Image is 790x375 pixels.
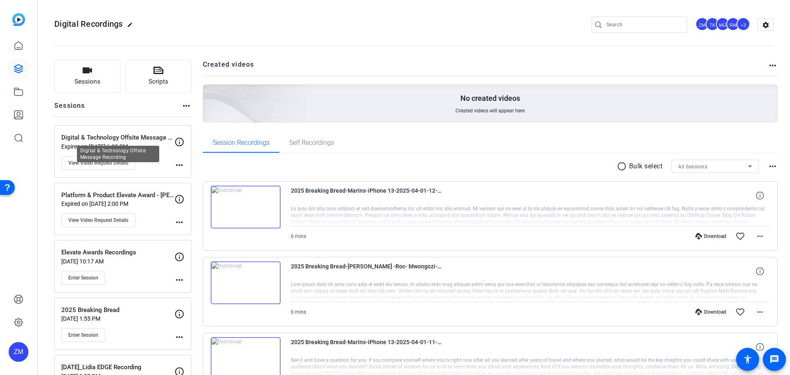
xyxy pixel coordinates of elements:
p: [DATE] 1:55 PM [61,315,174,322]
mat-icon: edit [127,22,137,32]
ngx-avatar: Zina Moratti [695,17,710,32]
button: Sessions [54,60,121,93]
span: Self Recordings [289,140,334,146]
div: Download [691,233,730,240]
h2: Created videos [203,60,768,76]
p: Bulk select [629,161,663,171]
img: thumb-nail [211,186,281,228]
span: Session Recordings [213,140,270,146]
div: ZM [695,17,709,31]
span: View Video Request Details [68,217,128,224]
mat-icon: more_horiz [174,275,184,285]
span: 2025 Breaking Bread-Marins-iPhone 13-2025-04-01-12-03-35-362-1 [291,186,443,205]
p: 2025 Breaking Bread [61,305,174,315]
mat-icon: more_horiz [768,161,778,171]
p: Elevate Awards Recordings [61,248,174,257]
ngx-avatar: Matthew Gervais [716,17,730,32]
p: Platform & Product Elevate Award - [PERSON_NAME] [61,191,174,200]
span: 6 mins [291,309,306,315]
ngx-avatar: Robert Mulero [726,17,741,32]
button: Enter Session [61,328,105,342]
button: View Video Request Details [61,213,135,227]
img: thumb-nail [211,261,281,304]
h2: Sessions [54,101,85,116]
button: View Video Request Details [61,156,135,170]
span: Digital Recordings [54,19,123,29]
mat-icon: more_horiz [755,307,765,317]
mat-icon: more_horiz [174,160,184,170]
img: Creted videos background [111,3,307,182]
button: Enter Session [61,271,105,285]
p: [DATE]_Lidia EDGE Recording [61,363,174,372]
ngx-avatar: Tim Kless [706,17,720,32]
mat-icon: favorite_border [735,231,745,241]
mat-icon: accessibility [743,354,753,364]
span: 2025 Breaking Bread-[PERSON_NAME] -Roc- Mwongozi-Chrome-2025-04-01-12-03-35-362-0 [291,261,443,281]
div: RM [726,17,740,31]
div: MG [716,17,730,31]
span: 6 mins [291,233,306,239]
span: 2025 Breaking Bread-Marins-iPhone 13-2025-04-01-11-55-12-235-2 [291,337,443,357]
mat-icon: more_horiz [755,231,765,241]
button: Scripts [125,60,192,93]
mat-icon: more_horiz [181,101,191,111]
p: No created videos [460,93,520,103]
span: Scripts [149,77,168,86]
mat-icon: settings [757,19,774,31]
input: Search [606,20,681,30]
p: [DATE] 10:17 AM [61,258,174,265]
div: Download [691,309,730,315]
span: Sessions [74,77,100,86]
mat-icon: more_horiz [174,332,184,342]
mat-icon: more_horiz [174,217,184,227]
div: ZM [9,342,28,362]
mat-icon: message [769,354,779,364]
span: All Sessions [678,164,707,170]
p: Digital & Technology Offsite Message Recording [61,133,174,142]
mat-icon: more_horiz [768,61,778,70]
span: View Video Request Details [68,160,128,166]
div: TK [706,17,719,31]
p: Expires on [DATE] 6:00 PM [61,143,174,150]
span: Enter Session [68,275,98,281]
div: +3 [737,17,750,31]
span: Created videos will appear here [455,107,525,114]
img: blue-gradient.svg [12,13,25,26]
span: Enter Session [68,332,98,338]
mat-icon: radio_button_unchecked [617,161,629,171]
p: Expired on [DATE] 2:00 PM [61,200,174,207]
mat-icon: favorite_border [735,307,745,317]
